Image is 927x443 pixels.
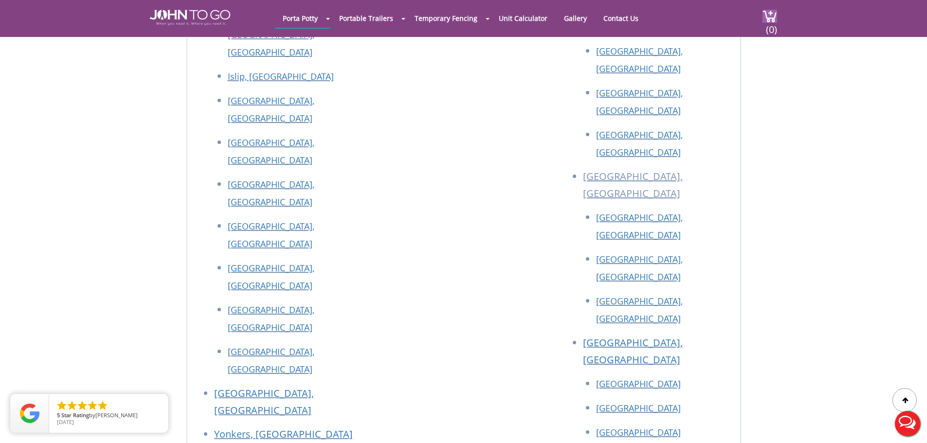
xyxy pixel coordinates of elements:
img: cart a [763,10,777,23]
a: [GEOGRAPHIC_DATA], [GEOGRAPHIC_DATA] [596,45,683,74]
a: [GEOGRAPHIC_DATA], [GEOGRAPHIC_DATA] [596,212,683,241]
a: Yonkers, [GEOGRAPHIC_DATA] [214,427,353,441]
a: [GEOGRAPHIC_DATA], [GEOGRAPHIC_DATA] [596,253,683,283]
a: [GEOGRAPHIC_DATA], [GEOGRAPHIC_DATA] [228,346,314,375]
a: [GEOGRAPHIC_DATA], [GEOGRAPHIC_DATA] [228,220,314,249]
span: (0) [765,15,777,36]
li: [GEOGRAPHIC_DATA], [GEOGRAPHIC_DATA] [583,168,730,209]
button: Live Chat [888,404,927,443]
a: [GEOGRAPHIC_DATA], [GEOGRAPHIC_DATA] [228,137,314,166]
img: Review Rating [20,404,39,423]
a: [GEOGRAPHIC_DATA], [GEOGRAPHIC_DATA] [596,87,683,116]
a: [GEOGRAPHIC_DATA], [GEOGRAPHIC_DATA] [596,295,683,324]
a: [GEOGRAPHIC_DATA], [GEOGRAPHIC_DATA] [214,387,314,417]
a: Temporary Fencing [407,9,485,28]
a: Porta Potty [275,9,325,28]
li:  [76,400,88,411]
a: [GEOGRAPHIC_DATA] [596,402,681,414]
a: [GEOGRAPHIC_DATA], [GEOGRAPHIC_DATA] [583,336,683,366]
a: Gallery [557,9,594,28]
span: [PERSON_NAME] [95,411,138,419]
a: Contact Us [596,9,646,28]
a: [GEOGRAPHIC_DATA], [GEOGRAPHIC_DATA] [228,178,314,208]
span: [DATE] [57,418,74,425]
li:  [56,400,68,411]
a: Portable Trailers [332,9,400,28]
a: Islip, [GEOGRAPHIC_DATA] [228,71,334,82]
a: [GEOGRAPHIC_DATA], [GEOGRAPHIC_DATA] [228,262,314,291]
li:  [97,400,109,411]
li:  [87,400,98,411]
img: JOHN to go [150,10,230,25]
li:  [66,400,78,411]
span: Star Rating [61,411,89,419]
a: [GEOGRAPHIC_DATA], [GEOGRAPHIC_DATA] [228,304,314,333]
a: [GEOGRAPHIC_DATA] [596,378,681,390]
span: 5 [57,411,60,419]
a: Unit Calculator [491,9,555,28]
a: [GEOGRAPHIC_DATA], [GEOGRAPHIC_DATA] [596,129,683,158]
span: by [57,412,161,419]
a: [GEOGRAPHIC_DATA] [596,426,681,438]
a: [GEOGRAPHIC_DATA], [GEOGRAPHIC_DATA] [228,95,314,124]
